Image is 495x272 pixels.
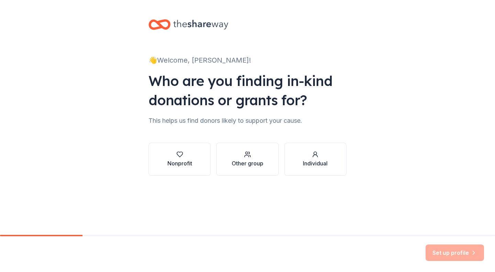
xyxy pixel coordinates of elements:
button: Other group [216,143,278,176]
div: Other group [232,159,263,167]
div: 👋 Welcome, [PERSON_NAME]! [148,55,346,66]
div: This helps us find donors likely to support your cause. [148,115,346,126]
div: Who are you finding in-kind donations or grants for? [148,71,346,110]
div: Individual [303,159,328,167]
button: Nonprofit [148,143,211,176]
button: Individual [284,143,346,176]
div: Nonprofit [167,159,192,167]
